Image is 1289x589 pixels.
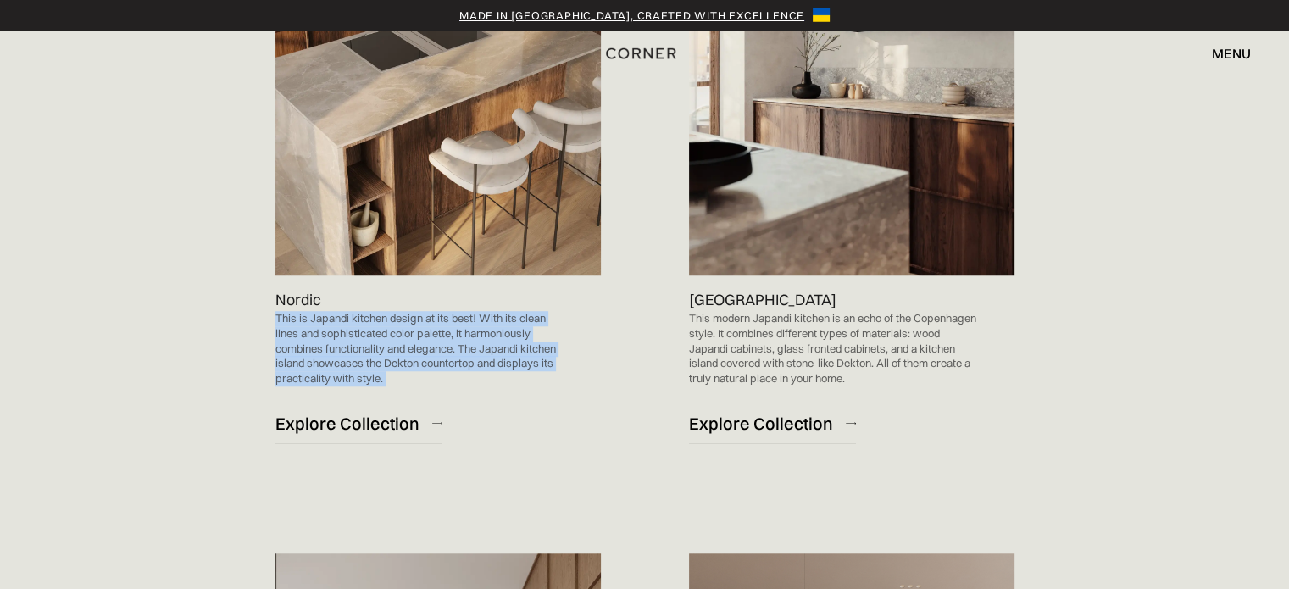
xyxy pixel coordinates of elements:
[689,412,833,435] div: Explore Collection
[689,403,856,444] a: Explore Collection
[689,288,836,311] p: [GEOGRAPHIC_DATA]
[459,7,804,24] a: Made in [GEOGRAPHIC_DATA], crafted with excellence
[1212,47,1251,60] div: menu
[1195,39,1251,68] div: menu
[275,412,419,435] div: Explore Collection
[275,288,321,311] p: Nordic
[689,311,981,386] p: This modern Japandi kitchen is an echo of the Copenhagen style. It combines different types of ma...
[600,42,688,64] a: home
[275,311,567,386] p: This is Japandi kitchen design at its best! With its clean lines and sophisticated color palette,...
[275,403,442,444] a: Explore Collection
